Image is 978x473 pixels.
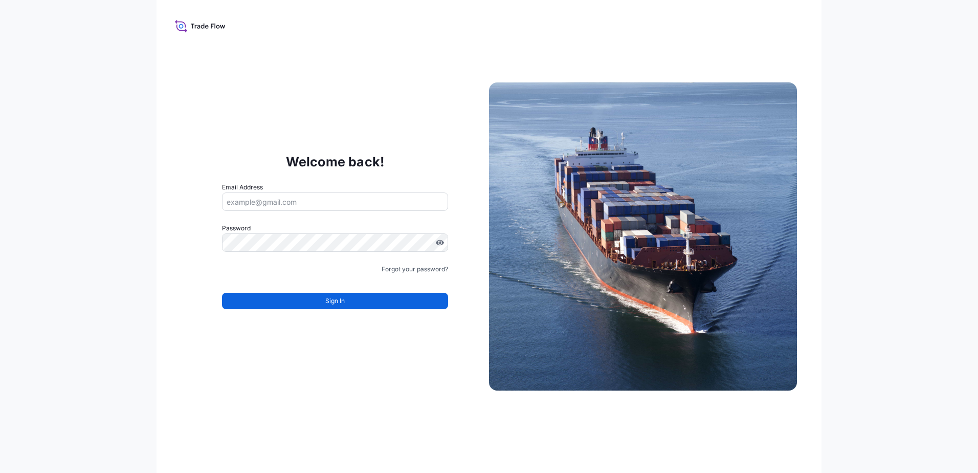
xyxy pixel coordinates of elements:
[222,182,263,192] label: Email Address
[222,192,448,211] input: example@gmail.com
[382,264,448,274] a: Forgot your password?
[222,223,448,233] label: Password
[222,293,448,309] button: Sign In
[286,154,385,170] p: Welcome back!
[489,82,797,391] img: Ship illustration
[325,296,345,306] span: Sign In
[436,239,444,247] button: Show password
